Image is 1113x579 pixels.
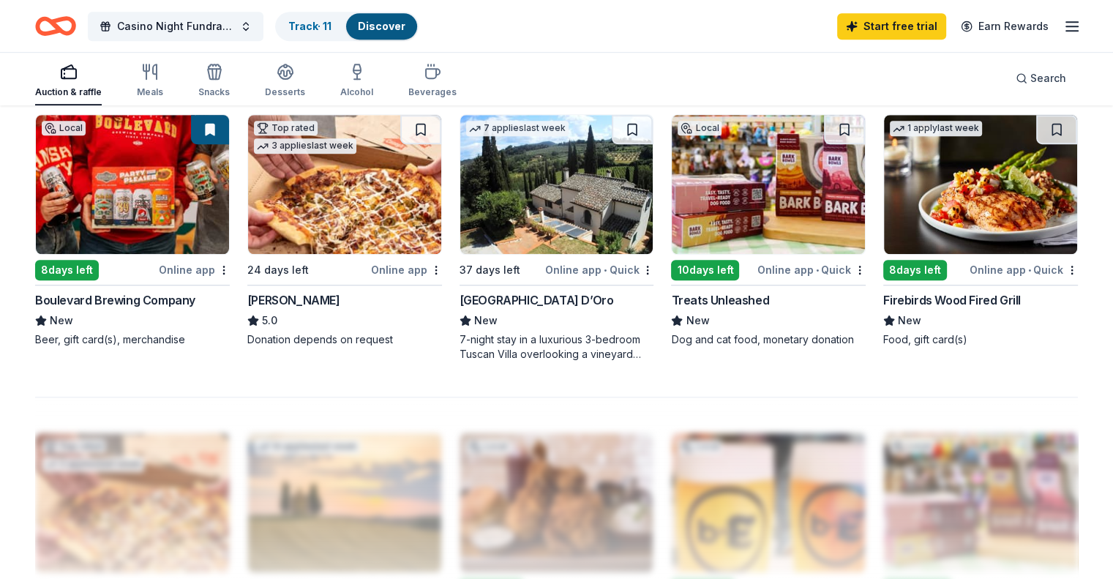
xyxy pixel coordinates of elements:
div: [PERSON_NAME] [247,291,340,309]
div: Auction & raffle [35,86,102,98]
button: Alcohol [340,57,373,105]
div: Beer, gift card(s), merchandise [35,332,230,347]
button: Track· 11Discover [275,12,419,41]
div: Boulevard Brewing Company [35,291,195,309]
div: 7 applies last week [466,121,569,136]
div: [GEOGRAPHIC_DATA] D’Oro [460,291,614,309]
span: • [816,264,819,276]
button: Search [1004,64,1078,93]
a: Image for Treats UnleashedLocal10days leftOnline app•QuickTreats UnleashedNewDog and cat food, mo... [671,114,866,347]
div: 3 applies last week [254,138,356,154]
div: Snacks [198,86,230,98]
span: New [474,312,498,329]
span: 5.0 [262,312,277,329]
span: New [898,312,921,329]
a: Discover [358,20,405,32]
img: Image for Boulevard Brewing Company [36,115,229,254]
button: Meals [137,57,163,105]
div: 8 days left [35,260,99,280]
div: 1 apply last week [890,121,982,136]
div: Meals [137,86,163,98]
div: 10 days left [671,260,739,280]
a: Image for Firebirds Wood Fired Grill1 applylast week8days leftOnline app•QuickFirebirds Wood Fire... [883,114,1078,347]
button: Snacks [198,57,230,105]
span: • [1028,264,1031,276]
div: Desserts [265,86,305,98]
span: New [686,312,709,329]
div: Alcohol [340,86,373,98]
div: Local [42,121,86,135]
div: Online app [371,261,442,279]
div: 37 days left [460,261,520,279]
div: Online app Quick [545,261,653,279]
a: Image for Casey'sTop rated3 applieslast week24 days leftOnline app[PERSON_NAME]5.0Donation depend... [247,114,442,347]
div: Online app [159,261,230,279]
button: Auction & raffle [35,57,102,105]
img: Image for Casey's [248,115,441,254]
div: Beverages [408,86,457,98]
span: • [604,264,607,276]
a: Track· 11 [288,20,331,32]
img: Image for Treats Unleashed [672,115,865,254]
span: New [50,312,73,329]
img: Image for Firebirds Wood Fired Grill [884,115,1077,254]
div: 8 days left [883,260,947,280]
div: Treats Unleashed [671,291,769,309]
button: Casino Night Fundraiser [88,12,263,41]
div: Donation depends on request [247,332,442,347]
button: Beverages [408,57,457,105]
div: Food, gift card(s) [883,332,1078,347]
div: 7-night stay in a luxurious 3-bedroom Tuscan Villa overlooking a vineyard and the ancient walled ... [460,332,654,362]
button: Desserts [265,57,305,105]
a: Image for Villa Sogni D’Oro7 applieslast week37 days leftOnline app•Quick[GEOGRAPHIC_DATA] D’OroN... [460,114,654,362]
img: Image for Villa Sogni D’Oro [460,115,653,254]
a: Earn Rewards [952,13,1057,40]
div: Firebirds Wood Fired Grill [883,291,1021,309]
div: Dog and cat food, monetary donation [671,332,866,347]
span: Search [1030,70,1066,87]
a: Image for Boulevard Brewing CompanyLocal8days leftOnline appBoulevard Brewing CompanyNewBeer, gif... [35,114,230,347]
div: 24 days left [247,261,309,279]
div: Top rated [254,121,318,135]
a: Home [35,9,76,43]
div: Online app Quick [757,261,866,279]
div: Online app Quick [970,261,1078,279]
div: Local [678,121,722,135]
a: Start free trial [837,13,946,40]
span: Casino Night Fundraiser [117,18,234,35]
